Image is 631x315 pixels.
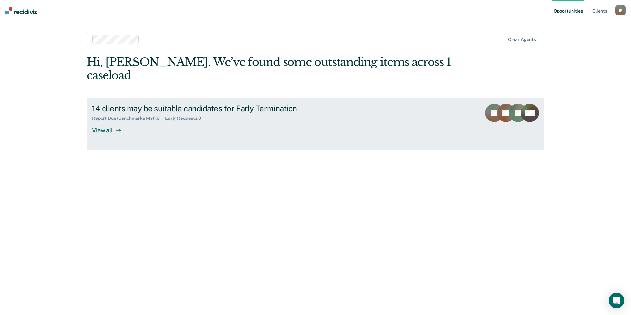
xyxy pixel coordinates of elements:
[615,5,626,15] div: J F
[165,116,206,121] div: Early Requests : 8
[92,104,323,113] div: 14 clients may be suitable candidates for Early Termination
[609,293,624,308] div: Open Intercom Messenger
[87,55,453,82] div: Hi, [PERSON_NAME]. We’ve found some outstanding items across 1 caseload
[92,121,129,134] div: View all
[508,37,536,42] div: Clear agents
[5,7,37,14] img: Recidiviz
[615,5,626,15] button: JF
[87,98,544,150] a: 14 clients may be suitable candidates for Early TerminationReport Due (Benchmarks Met):6Early Req...
[92,116,165,121] div: Report Due (Benchmarks Met) : 6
